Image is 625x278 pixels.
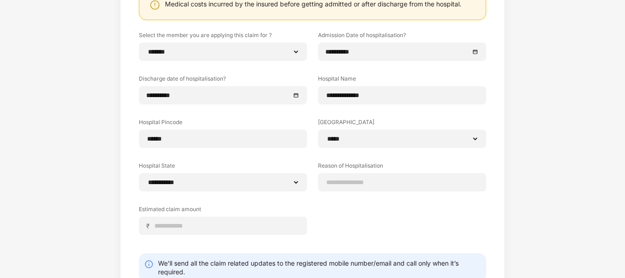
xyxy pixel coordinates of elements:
[318,118,486,130] label: [GEOGRAPHIC_DATA]
[158,259,481,276] div: We’ll send all the claim related updates to the registered mobile number/email and call only when...
[318,162,486,173] label: Reason of Hospitalisation
[144,260,154,269] img: svg+xml;base64,PHN2ZyBpZD0iSW5mby0yMHgyMCIgeG1sbnM9Imh0dHA6Ly93d3cudzMub3JnLzIwMDAvc3ZnIiB3aWR0aD...
[146,222,154,230] span: ₹
[139,31,307,43] label: Select the member you are applying this claim for ?
[318,75,486,86] label: Hospital Name
[139,162,307,173] label: Hospital State
[139,75,307,86] label: Discharge date of hospitalisation?
[139,205,307,217] label: Estimated claim amount
[318,31,486,43] label: Admission Date of hospitalisation?
[139,118,307,130] label: Hospital Pincode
